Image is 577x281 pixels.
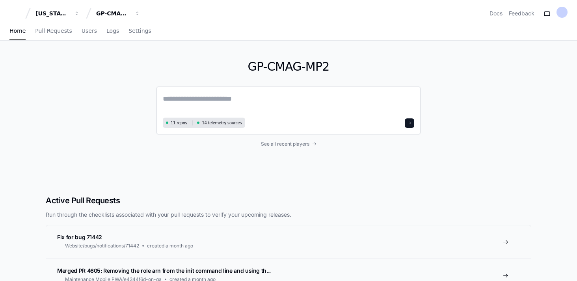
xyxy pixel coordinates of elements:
span: See all recent players [261,141,309,147]
a: Fix for bug 71442Website/bugs/notifications/71442created a month ago [46,225,531,259]
button: [US_STATE] Pacific [32,6,83,21]
a: Logs [106,22,119,40]
a: See all recent players [156,141,421,147]
span: Users [82,28,97,33]
button: GP-CMAG-MP2 [93,6,143,21]
a: Users [82,22,97,40]
span: Home [9,28,26,33]
span: 14 telemetry sources [202,120,242,126]
span: Fix for bug 71442 [57,234,102,240]
span: Settings [128,28,151,33]
p: Run through the checklists associated with your pull requests to verify your upcoming releases. [46,211,531,219]
span: Pull Requests [35,28,72,33]
a: Settings [128,22,151,40]
a: Docs [490,9,503,17]
span: Merged PR 4605: Removing the role arn from the init command line and using th... [57,267,271,274]
div: GP-CMAG-MP2 [96,9,130,17]
h2: Active Pull Requests [46,195,531,206]
button: Feedback [509,9,534,17]
span: created a month ago [147,243,193,249]
a: Pull Requests [35,22,72,40]
span: 11 repos [171,120,187,126]
span: Website/bugs/notifications/71442 [65,243,139,249]
h1: GP-CMAG-MP2 [156,60,421,74]
a: Home [9,22,26,40]
span: Logs [106,28,119,33]
div: [US_STATE] Pacific [35,9,69,17]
